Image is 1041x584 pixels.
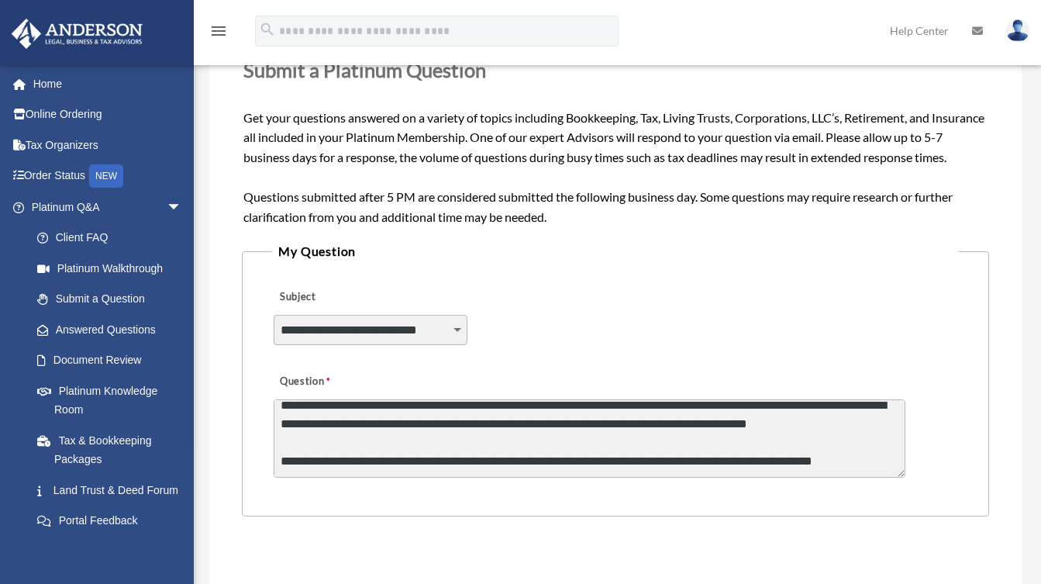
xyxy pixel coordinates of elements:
[22,475,205,506] a: Land Trust & Deed Forum
[209,27,228,40] a: menu
[11,99,205,130] a: Online Ordering
[1006,19,1029,42] img: User Pic
[272,240,958,262] legend: My Question
[22,314,205,345] a: Answered Questions
[22,375,205,425] a: Platinum Knowledge Room
[22,223,205,254] a: Client FAQ
[209,22,228,40] i: menu
[167,192,198,223] span: arrow_drop_down
[243,58,486,81] span: Submit a Platinum Question
[22,506,205,537] a: Portal Feedback
[274,371,394,392] label: Question
[22,284,198,315] a: Submit a Question
[22,253,205,284] a: Platinum Walkthrough
[274,286,421,308] label: Subject
[89,164,123,188] div: NEW
[22,425,205,475] a: Tax & Bookkeeping Packages
[11,130,205,161] a: Tax Organizers
[7,19,147,49] img: Anderson Advisors Platinum Portal
[259,21,276,38] i: search
[22,345,205,376] a: Document Review
[11,192,205,223] a: Platinum Q&Aarrow_drop_down
[11,68,205,99] a: Home
[11,161,205,192] a: Order StatusNEW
